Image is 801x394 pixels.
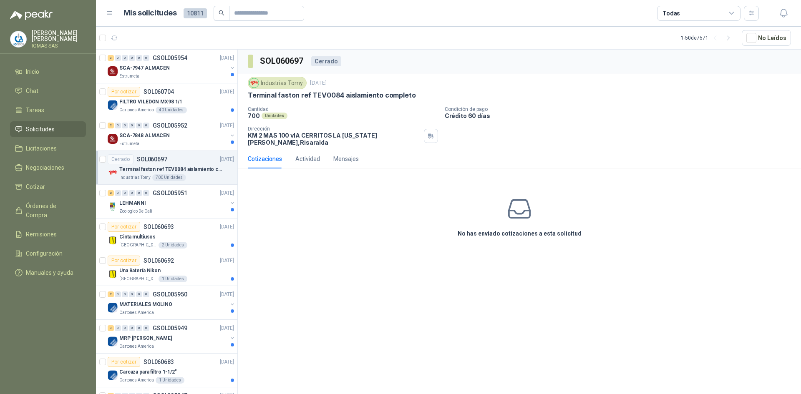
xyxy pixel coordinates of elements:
span: Chat [26,86,38,95]
a: Chat [10,83,86,99]
div: 0 [143,190,149,196]
a: 2 0 0 0 0 0 GSOL005951[DATE] Company LogoLEHMANNIZoologico De Cali [108,188,236,215]
a: Por cotizarSOL060704[DATE] Company LogoFILTRO VILEDON MX98 1/1Cartones America40 Unidades [96,83,237,117]
p: KM 2 MAS 100 vIA CERRITOS LA [US_STATE] [PERSON_NAME] , Risaralda [248,132,421,146]
div: 0 [129,55,135,61]
p: Una Batería Nikon [119,267,161,275]
img: Company Logo [108,370,118,380]
span: Remisiones [26,230,57,239]
div: 2 [108,123,114,128]
img: Company Logo [10,31,26,47]
p: [DATE] [220,88,234,96]
p: [DATE] [220,122,234,130]
p: [GEOGRAPHIC_DATA] [119,276,157,282]
div: 0 [136,291,142,297]
img: Company Logo [108,201,118,211]
a: Manuales y ayuda [10,265,86,281]
span: Inicio [26,67,39,76]
div: 0 [115,123,121,128]
div: 0 [136,325,142,331]
div: 3 [108,55,114,61]
div: 1 - 50 de 7571 [681,31,735,45]
p: SOL060692 [144,258,174,264]
p: [DATE] [220,324,234,332]
div: Mensajes [333,154,359,163]
div: 0 [129,190,135,196]
p: GSOL005952 [153,123,187,128]
div: Por cotizar [108,256,140,266]
div: Actividad [295,154,320,163]
a: CerradoSOL060697[DATE] Company LogoTerminal faston ref TEV0084 aislamiento completoIndustrias Tom... [96,151,237,185]
a: Configuración [10,246,86,261]
img: Company Logo [108,168,118,178]
a: Cotizar [10,179,86,195]
div: 0 [115,55,121,61]
a: Tareas [10,102,86,118]
p: Cantidad [248,106,438,112]
p: Dirección [248,126,421,132]
a: 3 0 0 0 0 0 GSOL005949[DATE] Company LogoMRP [PERSON_NAME]Cartones America [108,323,236,350]
a: Órdenes de Compra [10,198,86,223]
span: Solicitudes [26,125,55,134]
p: Cartones America [119,343,154,350]
a: 2 0 0 0 0 0 GSOL005952[DATE] Company LogoSCA-7848 ALMACENEstrumetal [108,120,236,147]
div: 0 [122,291,128,297]
div: Por cotizar [108,357,140,367]
div: Todas [662,9,680,18]
a: Negociaciones [10,160,86,176]
img: Company Logo [108,66,118,76]
a: Por cotizarSOL060683[DATE] Company LogoCarcaza para filtro 1-1/2"Cartones America1 Unidades [96,354,237,387]
img: Company Logo [108,134,118,144]
p: GSOL005950 [153,291,187,297]
div: 0 [143,123,149,128]
p: [PERSON_NAME] [PERSON_NAME] [32,30,86,42]
div: 0 [115,291,121,297]
span: 10811 [184,8,207,18]
div: 2 [108,190,114,196]
div: Industrias Tomy [248,77,307,89]
img: Company Logo [108,269,118,279]
div: 2 [108,291,114,297]
p: GSOL005951 [153,190,187,196]
div: 0 [129,123,135,128]
span: search [219,10,224,16]
h3: SOL060697 [260,55,305,68]
a: Solicitudes [10,121,86,137]
p: MATERIALES MOLINO [119,301,172,309]
div: Cerrado [311,56,341,66]
div: 2 Unidades [159,242,187,248]
p: IOMAS SAS [32,43,86,48]
div: 40 Unidades [156,107,187,113]
img: Logo peakr [10,10,53,20]
div: 0 [136,190,142,196]
p: SCA-7848 ALMACEN [119,132,170,140]
p: Carcaza para filtro 1-1/2" [119,368,177,376]
div: Unidades [262,113,287,119]
p: Terminal faston ref TEV0084 aislamiento completo [119,166,223,173]
div: 700 Unidades [152,174,186,181]
p: [DATE] [220,223,234,231]
div: 0 [143,325,149,331]
h1: Mis solicitudes [123,7,177,19]
span: Cotizar [26,182,45,191]
a: Por cotizarSOL060692[DATE] Company LogoUna Batería Nikon[GEOGRAPHIC_DATA]1 Unidades [96,252,237,286]
p: [GEOGRAPHIC_DATA] [119,242,157,248]
div: 0 [136,55,142,61]
img: Company Logo [108,303,118,313]
div: 0 [136,123,142,128]
div: 0 [115,190,121,196]
p: Cartones America [119,377,154,384]
p: [DATE] [220,358,234,366]
p: SOL060697 [137,156,167,162]
div: 1 Unidades [156,377,184,384]
p: SCA-7947 ALMACEN [119,64,170,72]
p: [DATE] [220,189,234,197]
div: 1 Unidades [159,276,187,282]
p: Cinta multiusos [119,233,156,241]
a: Licitaciones [10,141,86,156]
a: Remisiones [10,226,86,242]
p: GSOL005954 [153,55,187,61]
p: 700 [248,112,260,119]
span: Licitaciones [26,144,57,153]
div: 0 [122,123,128,128]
